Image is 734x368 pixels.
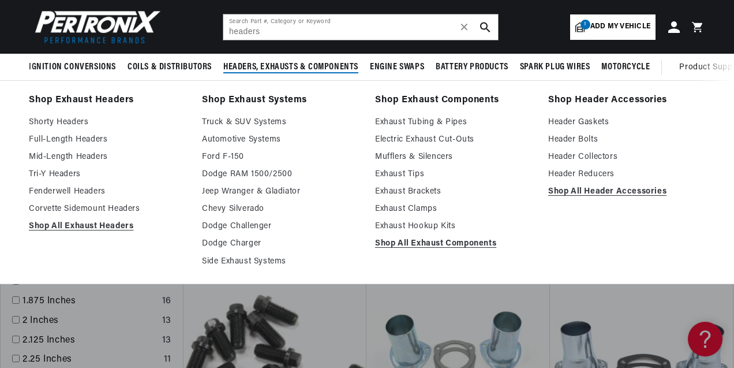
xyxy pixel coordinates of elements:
a: Chevy Silverado [202,202,359,216]
a: 1.875 Inches [23,294,158,309]
summary: Ignition Conversions [29,54,122,81]
summary: Engine Swaps [364,54,430,81]
span: Engine Swaps [370,61,424,73]
a: Exhaust Clamps [375,202,532,216]
a: Truck & SUV Systems [202,116,359,129]
a: Header Gaskets [548,116,705,129]
summary: Motorcycle [596,54,656,81]
summary: Headers, Exhausts & Components [218,54,364,81]
a: Side Exhaust Systems [202,255,359,269]
a: Fenderwell Headers [29,185,186,199]
div: 13 [162,333,171,348]
a: Dodge Challenger [202,220,359,233]
a: Corvette Sidemount Headers [29,202,186,216]
a: 1Add my vehicle [570,14,656,40]
a: Electric Exhaust Cut-Outs [375,133,532,147]
a: Dodge RAM 1500/2500 [202,168,359,181]
a: 2.125 Inches [23,333,158,348]
a: Exhaust Tubing & Pipes [375,116,532,129]
div: 16 [162,294,171,309]
a: Header Bolts [548,133,705,147]
span: Headers, Exhausts & Components [223,61,358,73]
a: Shop All Header Accessories [548,185,705,199]
a: Exhaust Tips [375,168,532,181]
span: Battery Products [436,61,508,73]
a: Shop Exhaust Headers [29,92,186,109]
a: Tri-Y Headers [29,168,186,181]
summary: Battery Products [430,54,514,81]
summary: Coils & Distributors [122,54,218,81]
a: Shop All Exhaust Headers [29,220,186,233]
img: Pertronix [29,7,162,47]
a: Jeep Wranger & Gladiator [202,185,359,199]
a: Mid-Length Headers [29,150,186,164]
a: Ford F-150 [202,150,359,164]
a: Shop Exhaust Systems [202,92,359,109]
span: 1 [581,20,590,29]
a: 2.25 Inches [23,352,159,367]
button: search button [473,14,498,40]
span: Add my vehicle [590,21,650,32]
span: Spark Plug Wires [520,61,590,73]
a: Mufflers & Silencers [375,150,532,164]
span: Coils & Distributors [128,61,212,73]
a: Exhaust Brackets [375,185,532,199]
a: Exhaust Hookup Kits [375,220,532,233]
div: 13 [162,314,171,329]
summary: Spark Plug Wires [514,54,596,81]
a: Dodge Charger [202,237,359,251]
a: Automotive Systems [202,133,359,147]
span: Motorcycle [601,61,650,73]
a: Shorty Headers [29,116,186,129]
span: Ignition Conversions [29,61,116,73]
a: Full-Length Headers [29,133,186,147]
a: Header Reducers [548,168,705,181]
input: Search Part #, Category or Keyword [223,14,498,40]
a: Shop All Exhaust Components [375,237,532,251]
a: Header Collectors [548,150,705,164]
div: 11 [164,352,171,367]
a: 2 Inches [23,314,158,329]
a: Shop Exhaust Components [375,92,532,109]
a: Shop Header Accessories [548,92,705,109]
